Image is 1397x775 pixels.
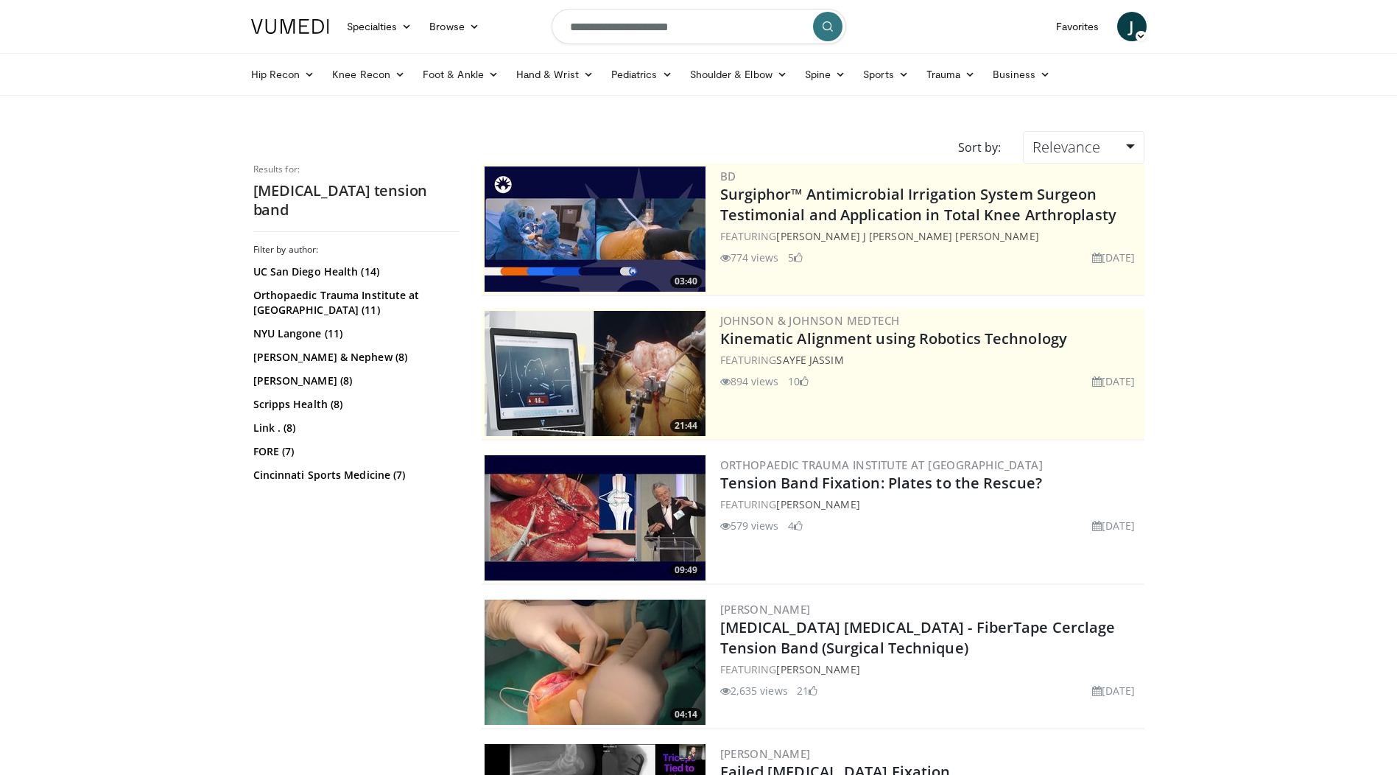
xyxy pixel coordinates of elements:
[670,275,702,288] span: 03:40
[1023,131,1144,164] a: Relevance
[788,250,803,265] li: 5
[776,353,843,367] a: Sayfe Jassim
[253,468,456,483] a: Cincinnati Sports Medicine (7)
[253,397,456,412] a: Scripps Health (8)
[485,311,705,436] a: 21:44
[338,12,421,41] a: Specialties
[485,600,705,725] a: 04:14
[1047,12,1108,41] a: Favorites
[720,617,1116,658] a: [MEDICAL_DATA] [MEDICAL_DATA] - FiberTape Cerclage Tension Band (Surgical Technique)
[720,374,779,389] li: 894 views
[720,169,736,183] a: BD
[414,60,507,89] a: Foot & Ankle
[323,60,414,89] a: Knee Recon
[796,60,854,89] a: Spine
[720,313,900,328] a: Johnson & Johnson MedTech
[788,374,809,389] li: 10
[720,329,1068,348] a: Kinematic Alignment using Robotics Technology
[253,326,456,341] a: NYU Langone (11)
[253,181,460,220] h2: [MEDICAL_DATA] tension band
[670,708,702,721] span: 04:14
[253,264,456,279] a: UC San Diego Health (14)
[507,60,602,89] a: Hand & Wrist
[720,184,1116,225] a: Surgiphor™ Antimicrobial Irrigation System Surgeon Testimonial and Application in Total Knee Arth...
[1032,137,1100,157] span: Relevance
[720,518,779,533] li: 579 views
[854,60,918,89] a: Sports
[1092,683,1136,698] li: [DATE]
[720,602,811,617] a: [PERSON_NAME]
[602,60,681,89] a: Pediatrics
[253,164,460,175] p: Results for:
[485,455,705,581] img: 722b926d-ae78-4e9b-b911-342cd950a513.300x170_q85_crop-smart_upscale.jpg
[720,228,1141,244] div: FEATURING
[918,60,985,89] a: Trauma
[670,419,702,432] span: 21:44
[720,497,1141,512] div: FEATURING
[253,244,460,256] h3: Filter by author:
[788,518,803,533] li: 4
[485,600,705,725] img: 3480f4bb-6dc2-4309-b9db-b5c791e20ec2.300x170_q85_crop-smart_upscale.jpg
[720,352,1141,368] div: FEATURING
[681,60,796,89] a: Shoulder & Elbow
[251,19,329,34] img: VuMedi Logo
[720,473,1042,493] a: Tension Band Fixation: Plates to the Rescue?
[253,350,456,365] a: [PERSON_NAME] & Nephew (8)
[1092,250,1136,265] li: [DATE]
[1092,374,1136,389] li: [DATE]
[776,497,859,511] a: [PERSON_NAME]
[485,166,705,292] a: 03:40
[720,457,1044,472] a: Orthopaedic Trauma Institute at [GEOGRAPHIC_DATA]
[253,374,456,388] a: [PERSON_NAME] (8)
[253,288,456,318] a: Orthopaedic Trauma Institute at [GEOGRAPHIC_DATA] (11)
[797,683,817,698] li: 21
[253,421,456,435] a: Link . (8)
[984,60,1059,89] a: Business
[670,564,702,577] span: 09:49
[720,746,811,761] a: [PERSON_NAME]
[552,9,846,44] input: Search topics, interventions
[420,12,488,41] a: Browse
[485,455,705,581] a: 09:49
[776,229,1038,243] a: [PERSON_NAME] J [PERSON_NAME] [PERSON_NAME]
[242,60,324,89] a: Hip Recon
[776,662,859,676] a: [PERSON_NAME]
[947,131,1012,164] div: Sort by:
[720,683,788,698] li: 2,635 views
[253,444,456,459] a: FORE (7)
[1117,12,1147,41] a: J
[720,250,779,265] li: 774 views
[720,662,1141,677] div: FEATURING
[485,311,705,436] img: 85482610-0380-4aae-aa4a-4a9be0c1a4f1.300x170_q85_crop-smart_upscale.jpg
[485,166,705,292] img: 70422da6-974a-44ac-bf9d-78c82a89d891.300x170_q85_crop-smart_upscale.jpg
[1092,518,1136,533] li: [DATE]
